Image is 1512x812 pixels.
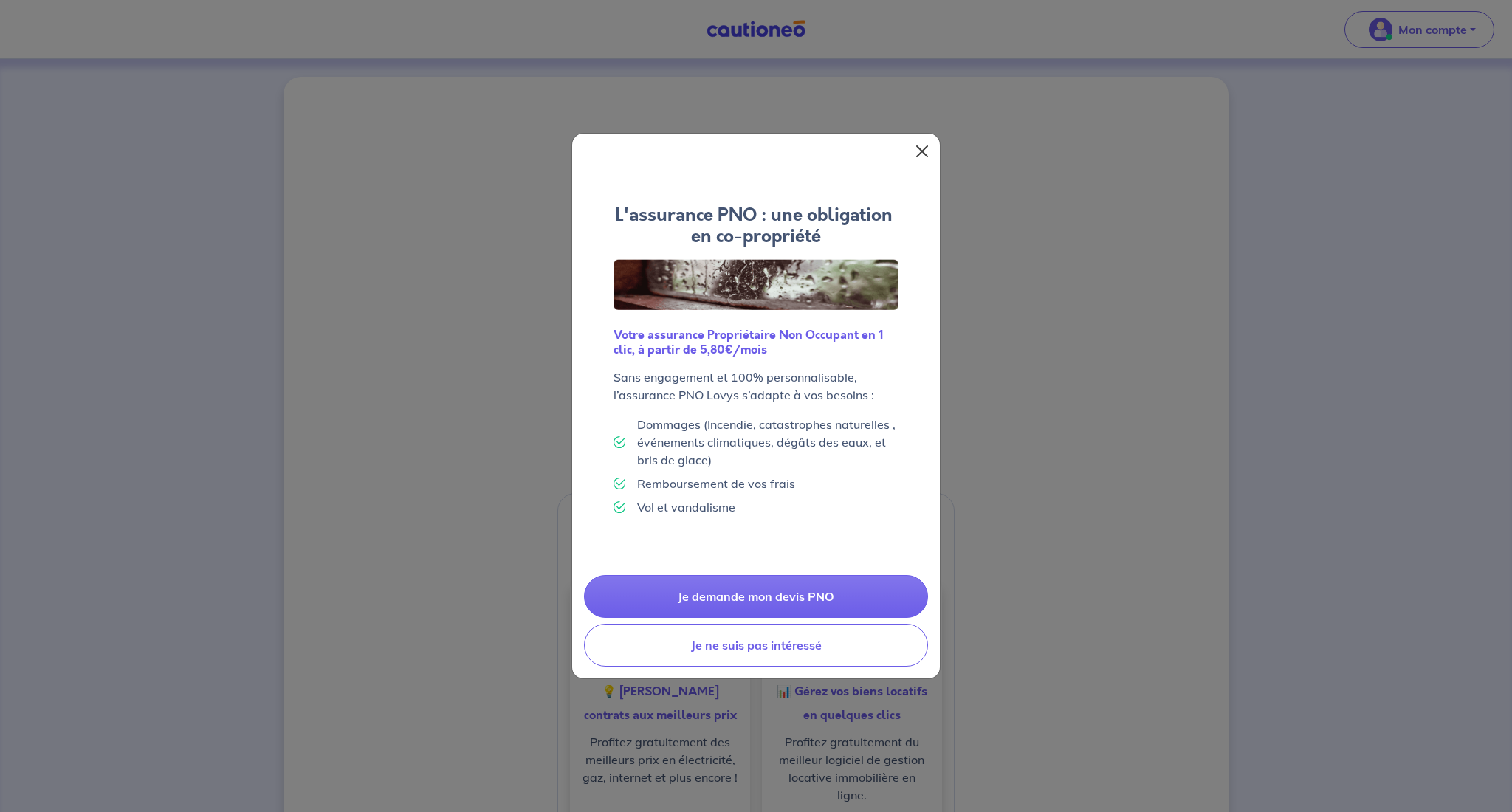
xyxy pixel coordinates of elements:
button: Je ne suis pas intéressé [584,624,928,667]
p: Sans engagement et 100% personnalisable, l’assurance PNO Lovys s’adapte à vos besoins : [614,368,898,404]
button: Close [910,140,934,163]
p: Dommages (Incendie, catastrophes naturelles , événements climatiques, dégâts des eaux, et bris de... [637,416,898,469]
h4: L'assurance PNO : une obligation en co-propriété [614,204,898,247]
img: Logo Lovys [614,259,898,311]
h6: Votre assurance Propriétaire Non Occupant en 1 clic, à partir de 5,80€/mois [614,328,898,356]
a: Je demande mon devis PNO [584,575,928,618]
p: Vol et vandalisme [637,498,735,516]
p: Remboursement de vos frais [637,475,795,492]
